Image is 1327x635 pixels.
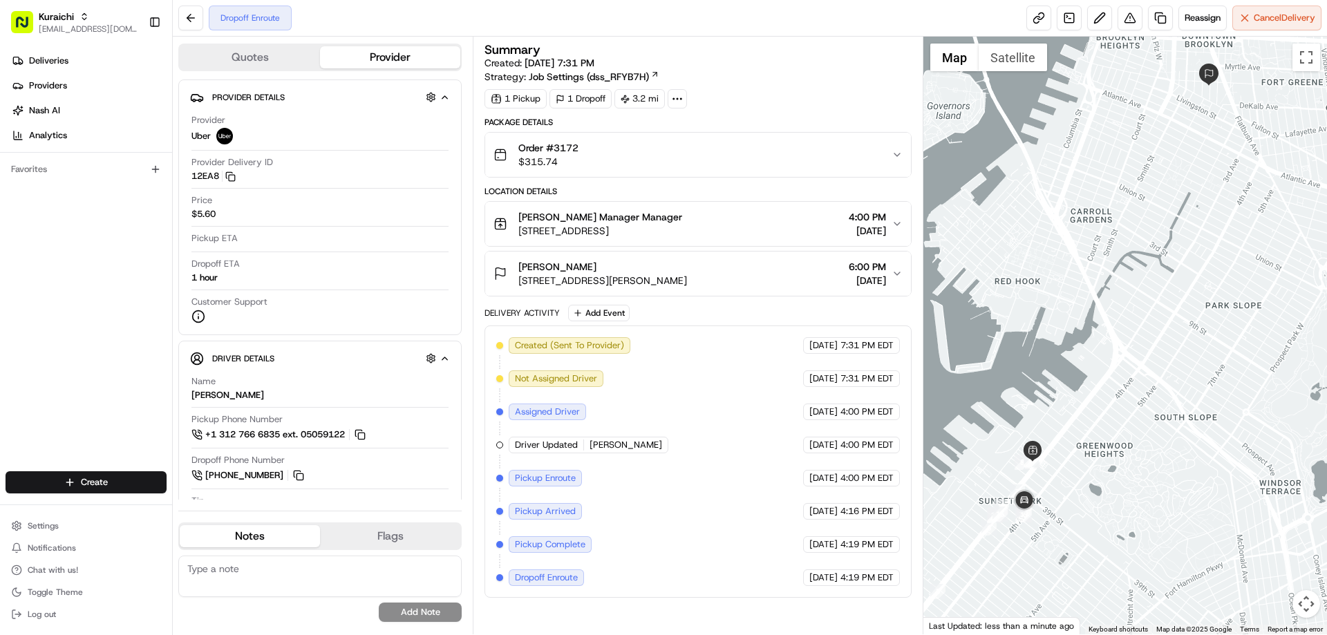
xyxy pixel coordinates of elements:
[6,471,167,493] button: Create
[923,617,1080,634] div: Last Updated: less than a minute ago
[1292,590,1320,618] button: Map camera controls
[28,587,83,598] span: Toggle Theme
[525,57,594,69] span: [DATE] 7:31 PM
[809,406,838,418] span: [DATE]
[14,310,25,321] div: 📗
[28,252,39,263] img: 1736555255976-a54dd68f-1ca7-489b-9aae-adbdc363a1c4
[28,309,106,323] span: Knowledge Base
[43,214,147,225] span: Wisdom [PERSON_NAME]
[190,86,450,108] button: Provider Details
[981,520,997,536] div: 6
[840,472,894,484] span: 4:00 PM EDT
[191,170,236,182] button: 12EA8
[191,375,216,388] span: Name
[8,303,111,328] a: 📗Knowledge Base
[1017,507,1032,522] div: 17
[515,571,578,584] span: Dropoff Enroute
[568,305,630,321] button: Add Event
[29,129,67,142] span: Analytics
[205,428,345,441] span: +1 312 766 6835 ext. 05059122
[138,343,167,353] span: Pylon
[930,44,979,71] button: Show street map
[484,89,547,108] div: 1 Pickup
[14,132,39,157] img: 1736555255976-a54dd68f-1ca7-489b-9aae-adbdc363a1c4
[117,310,128,321] div: 💻
[809,505,838,518] span: [DATE]
[979,44,1047,71] button: Show satellite imagery
[809,339,838,352] span: [DATE]
[1010,484,1025,500] div: 7
[62,132,227,146] div: Start new chat
[235,136,252,153] button: Start new chat
[529,70,659,84] a: Job Settings (dss_RFYB7H)
[29,79,67,92] span: Providers
[6,50,172,72] a: Deliveries
[515,339,624,352] span: Created (Sent To Provider)
[190,347,450,370] button: Driver Details
[614,89,665,108] div: 3.2 mi
[1185,12,1221,24] span: Reassign
[191,114,225,126] span: Provider
[6,6,143,39] button: Kuraichi[EMAIL_ADDRESS][DOMAIN_NAME]
[14,180,88,191] div: Past conversations
[191,427,368,442] a: +1 312 766 6835 ext. 05059122
[39,10,74,23] button: Kuraichi
[62,146,190,157] div: We're available if you need us!
[849,274,886,287] span: [DATE]
[194,252,222,263] span: [DATE]
[191,194,212,207] span: Price
[515,406,580,418] span: Assigned Driver
[28,520,59,531] span: Settings
[849,260,886,274] span: 6:00 PM
[518,210,682,224] span: [PERSON_NAME] Manager Manager
[1015,455,1030,470] div: 8
[988,507,1003,522] div: 14
[1024,452,1039,467] div: 11
[191,258,240,270] span: Dropoff ETA
[485,202,910,246] button: [PERSON_NAME] Manager Manager[STREET_ADDRESS]4:00 PM[DATE]
[849,210,886,224] span: 4:00 PM
[549,89,612,108] div: 1 Dropoff
[320,525,460,547] button: Flags
[809,472,838,484] span: [DATE]
[191,495,205,507] span: Tip
[212,353,274,364] span: Driver Details
[191,208,216,220] span: $5.60
[6,124,172,146] a: Analytics
[191,296,267,308] span: Customer Support
[216,128,233,144] img: uber-new-logo.jpeg
[191,156,273,169] span: Provider Delivery ID
[6,605,167,624] button: Log out
[1240,625,1259,633] a: Terms
[994,499,1009,514] div: 12
[1178,6,1227,30] button: Reassign
[1254,12,1315,24] span: Cancel Delivery
[840,339,894,352] span: 7:31 PM EDT
[6,158,167,180] div: Favorites
[29,55,68,67] span: Deliveries
[927,616,972,634] a: Open this area in Google Maps (opens a new window)
[29,132,54,157] img: 1738778727109-b901c2ba-d612-49f7-a14d-d897ce62d23f
[6,516,167,536] button: Settings
[111,303,227,328] a: 💻API Documentation
[809,538,838,551] span: [DATE]
[28,565,78,576] span: Chat with us!
[515,538,585,551] span: Pickup Complete
[39,23,138,35] button: [EMAIL_ADDRESS][DOMAIN_NAME]
[1268,625,1323,633] a: Report a map error
[840,538,894,551] span: 4:19 PM EDT
[191,468,306,483] button: [PHONE_NUMBER]
[1089,625,1148,634] button: Keyboard shortcuts
[191,413,283,426] span: Pickup Phone Number
[158,214,186,225] span: [DATE]
[518,274,687,287] span: [STREET_ADDRESS][PERSON_NAME]
[150,214,155,225] span: •
[484,117,911,128] div: Package Details
[515,372,597,385] span: Not Assigned Driver
[186,252,191,263] span: •
[212,92,285,103] span: Provider Details
[518,155,578,169] span: $315.74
